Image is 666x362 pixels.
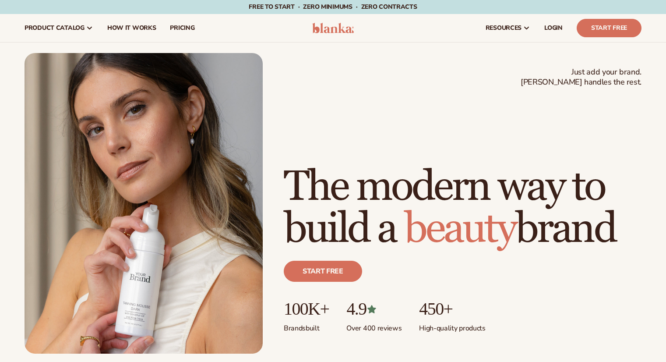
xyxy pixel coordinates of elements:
a: pricing [163,14,201,42]
span: LOGIN [544,25,563,32]
span: How It Works [107,25,156,32]
p: 450+ [419,299,485,319]
a: resources [479,14,537,42]
p: 4.9 [346,299,402,319]
span: Free to start · ZERO minimums · ZERO contracts [249,3,417,11]
a: LOGIN [537,14,570,42]
a: Start Free [577,19,641,37]
p: High-quality products [419,319,485,333]
a: product catalog [18,14,100,42]
span: Just add your brand. [PERSON_NAME] handles the rest. [521,67,641,88]
a: How It Works [100,14,163,42]
span: beauty [404,203,515,255]
h1: The modern way to build a brand [284,166,641,250]
span: resources [486,25,522,32]
img: logo [312,23,354,33]
p: Brands built [284,319,329,333]
p: Over 400 reviews [346,319,402,333]
span: pricing [170,25,194,32]
span: product catalog [25,25,85,32]
img: Female holding tanning mousse. [25,53,263,354]
p: 100K+ [284,299,329,319]
a: Start free [284,261,362,282]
